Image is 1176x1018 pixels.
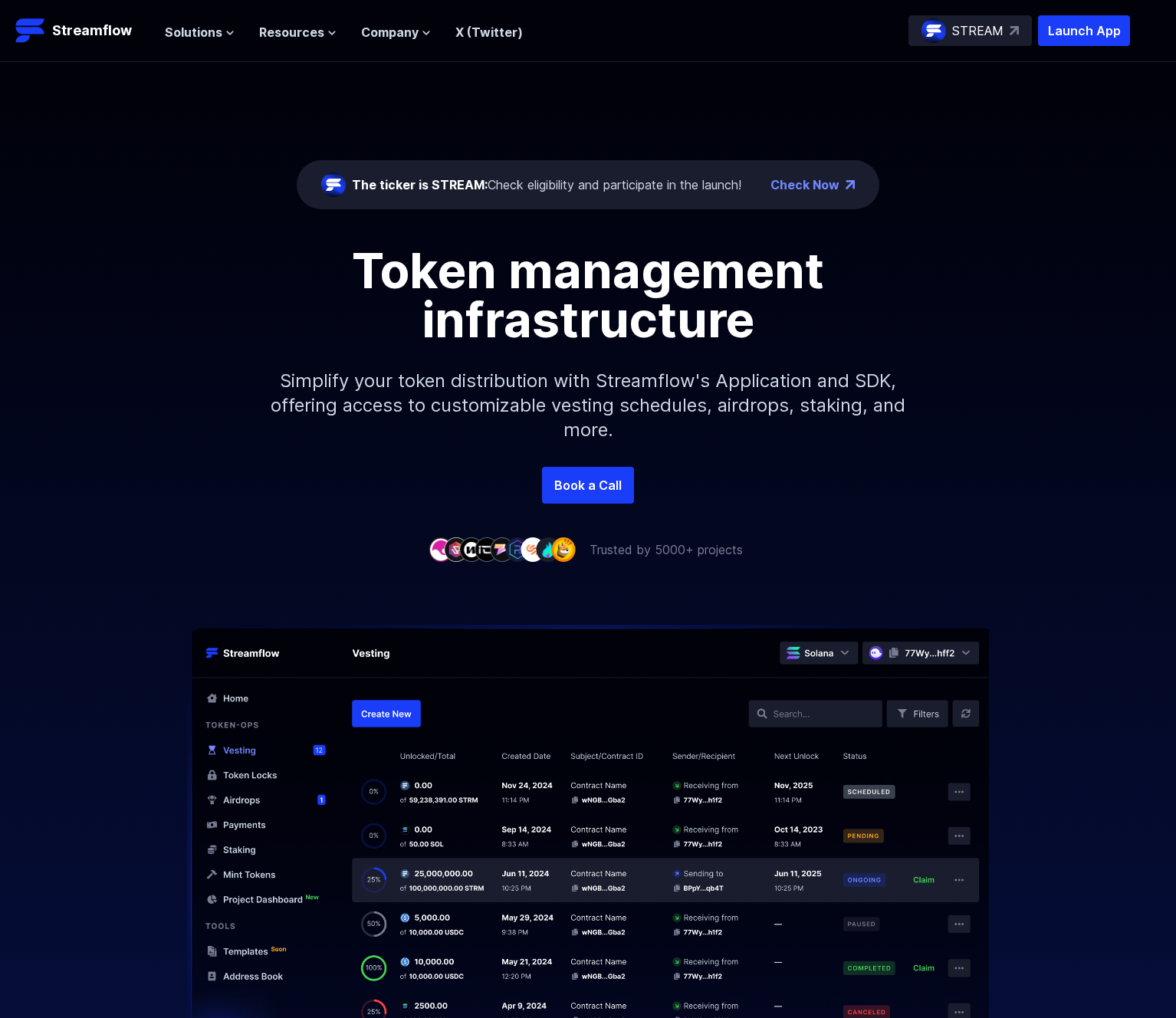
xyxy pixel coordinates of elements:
[361,23,431,41] button: Company
[165,23,222,41] span: Solutions
[846,180,855,189] img: top-right-arrow.png
[521,537,545,561] img: company-7
[165,23,235,41] button: Solutions
[15,15,149,46] a: Streamflow
[243,246,933,344] h1: Token management infrastructure
[15,15,46,46] img: Streamflow Logo
[361,23,419,41] span: Company
[952,21,1004,40] p: STREAM
[542,467,634,504] a: Book a Call
[258,344,918,467] p: Simplify your token distribution with Streamflow's Application and SDK, offering access to custom...
[921,18,946,43] img: streamflow-logo-circle.png
[321,172,346,197] img: streamflow-logo-circle.png
[1124,966,1161,1003] iframe: Intercom live chat
[505,537,530,561] img: company-6
[908,15,1032,46] a: STREAM
[52,20,132,41] p: Streamflow
[444,537,468,561] img: company-2
[429,537,453,561] img: company-1
[1010,26,1019,35] img: top-right-arrow.svg
[259,23,337,41] button: Resources
[352,177,488,192] span: The ticker is STREAM:
[259,23,324,41] span: Resources
[590,540,743,559] p: Trusted by 5000+ projects
[455,25,523,40] a: X (Twitter)
[352,176,741,194] div: Check eligibility and participate in the launch!
[490,537,514,561] img: company-5
[1038,15,1130,46] button: Launch App
[475,537,499,561] img: company-4
[770,176,839,194] a: Check Now
[551,537,576,561] img: company-9
[536,537,560,561] img: company-8
[459,537,484,561] img: company-3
